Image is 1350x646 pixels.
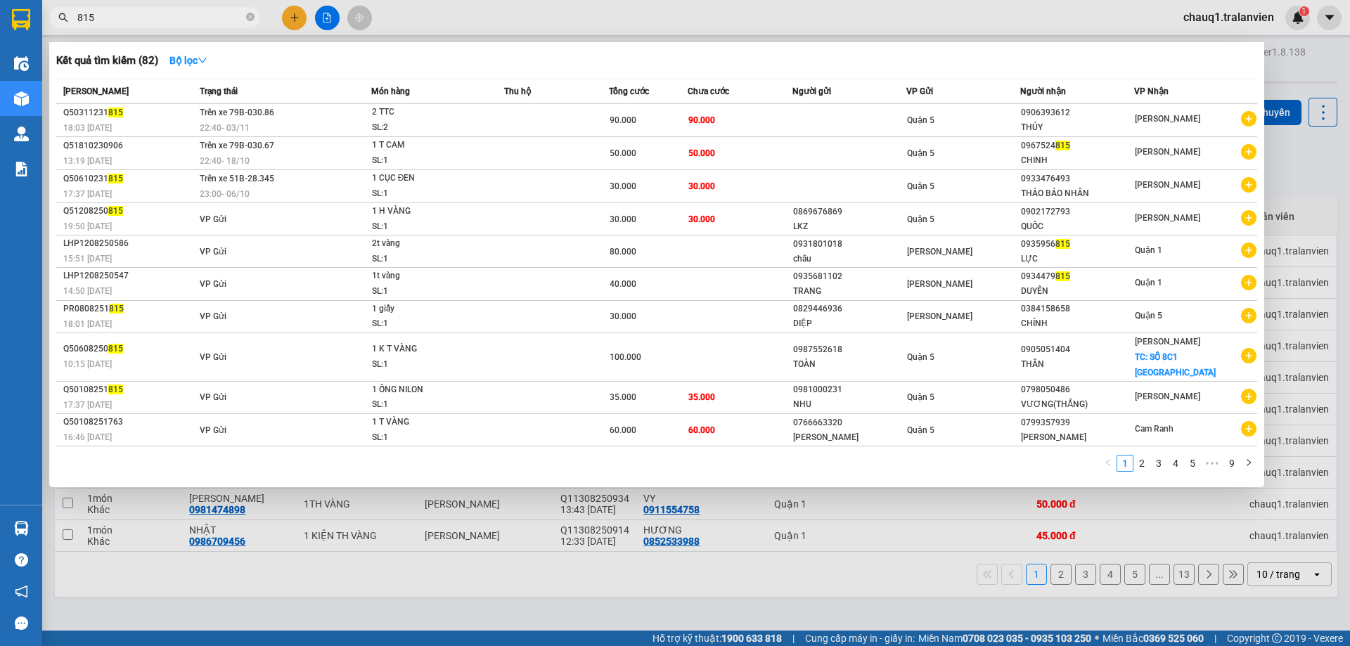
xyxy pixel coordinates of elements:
div: DIỆP [793,316,906,331]
span: Cam Ranh [1135,424,1174,434]
span: 100.000 [610,352,641,362]
span: ••• [1201,455,1223,472]
span: close-circle [246,11,255,25]
span: plus-circle [1241,111,1256,127]
span: Tổng cước [609,86,649,96]
span: plus-circle [1241,243,1256,258]
button: Bộ lọcdown [158,49,219,72]
div: SL: 1 [372,430,477,446]
div: LKZ [793,219,906,234]
div: 0981000231 [793,382,906,397]
div: 1 giấy [372,302,477,317]
div: CHÍNH [1021,316,1133,331]
span: 50.000 [688,148,715,158]
a: 9 [1224,456,1240,471]
div: Q50108251763 [63,415,195,429]
span: 815 [1055,271,1070,281]
div: 0829446936 [793,302,906,316]
div: 1t vàng [372,269,477,284]
span: Trên xe 79B-030.86 [200,108,274,117]
div: 2t vàng [372,236,477,252]
div: SL: 1 [372,357,477,373]
span: 90.000 [688,115,715,125]
div: LHP1208250586 [63,236,195,251]
a: 2 [1134,456,1150,471]
div: CHINH [1021,153,1133,168]
li: Next 5 Pages [1201,455,1223,472]
span: Quận 5 [907,392,934,402]
span: Người nhận [1020,86,1066,96]
h3: Kết quả tìm kiếm ( 82 ) [56,53,158,68]
div: 1 T CAM [372,138,477,153]
img: solution-icon [14,162,29,176]
div: SL: 1 [372,252,477,267]
span: right [1245,458,1253,467]
span: plus-circle [1241,308,1256,323]
div: PR0808251 [63,302,195,316]
span: 16:46 [DATE] [63,432,112,442]
div: THẢO BẢO NHÂN [1021,186,1133,201]
span: 80.000 [610,247,636,257]
div: SL: 1 [372,284,477,299]
li: 9 [1223,455,1240,472]
span: 35.000 [688,392,715,402]
div: 0384158658 [1021,302,1133,316]
div: Q50610231 [63,172,195,186]
span: VP Gửi [200,425,226,435]
span: VP Gửi [200,352,226,362]
img: warehouse-icon [14,91,29,106]
div: THÂN [1021,357,1133,372]
div: DUYÊN [1021,284,1133,299]
div: Q50108251 [63,382,195,397]
span: 30.000 [610,214,636,224]
span: VP Gửi [200,392,226,402]
li: 3 [1150,455,1167,472]
span: VP Gửi [200,311,226,321]
span: Quận 5 [907,148,934,158]
a: 1 [1117,456,1133,471]
span: Quận 5 [1135,311,1162,321]
div: SL: 1 [372,397,477,413]
span: 19:50 [DATE] [63,221,112,231]
div: 1 ỐNG NILON [372,382,477,398]
span: Quận 5 [907,115,934,125]
span: 60.000 [610,425,636,435]
input: Tìm tên, số ĐT hoặc mã đơn [77,10,243,25]
span: plus-circle [1241,389,1256,404]
span: [PERSON_NAME] [907,311,972,321]
a: 5 [1185,456,1200,471]
div: SL: 1 [372,186,477,202]
span: plus-circle [1241,144,1256,160]
a: 3 [1151,456,1166,471]
span: 30.000 [688,214,715,224]
span: Quận 5 [907,352,934,362]
div: SL: 2 [372,120,477,136]
div: Q50608250 [63,342,195,356]
strong: Bộ lọc [169,55,207,66]
span: Thu hộ [504,86,531,96]
span: 50.000 [610,148,636,158]
span: [PERSON_NAME] [907,279,972,289]
span: down [198,56,207,65]
div: 0987552618 [793,342,906,357]
div: 0869676869 [793,205,906,219]
span: plus-circle [1241,210,1256,226]
div: TRANG [793,284,906,299]
span: plus-circle [1241,275,1256,290]
a: 4 [1168,456,1183,471]
div: TOÀN [793,357,906,372]
div: NHU [793,397,906,412]
div: [PERSON_NAME] [1021,430,1133,445]
span: 17:37 [DATE] [63,189,112,199]
div: LHP1208250547 [63,269,195,283]
span: 815 [108,174,123,183]
span: plus-circle [1241,348,1256,363]
span: Quận 5 [907,425,934,435]
div: 0934479 [1021,269,1133,284]
span: [PERSON_NAME] [1135,114,1200,124]
div: 1 T VÀNG [372,415,477,430]
span: Quận 5 [907,214,934,224]
span: notification [15,585,28,598]
span: 815 [108,344,123,354]
span: 17:37 [DATE] [63,400,112,410]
